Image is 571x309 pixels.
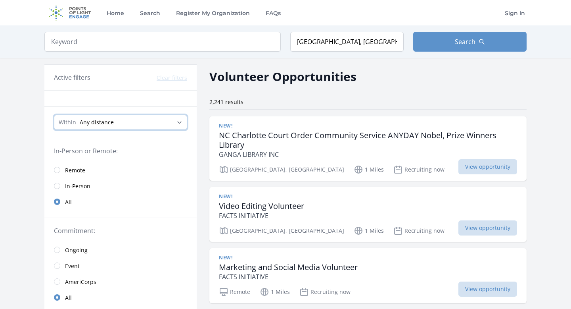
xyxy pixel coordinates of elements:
legend: In-Person or Remote: [54,146,187,156]
select: Search Radius [54,115,187,130]
p: Remote [219,287,250,297]
h3: NC Charlotte Court Order Community Service ANYDAY Nobel, Prize Winners Library [219,131,517,150]
span: New! [219,255,232,261]
p: FACTS INITIATIVE [219,211,304,220]
a: Remote [44,162,197,178]
a: Ongoing [44,242,197,258]
span: View opportunity [458,220,517,236]
input: Keyword [44,32,281,52]
p: 1 Miles [354,226,384,236]
a: New! Marketing and Social Media Volunteer FACTS INITIATIVE Remote 1 Miles Recruiting now View opp... [209,248,527,303]
a: All [44,194,197,210]
span: In-Person [65,182,90,190]
p: FACTS INITIATIVE [219,272,358,282]
a: AmeriCorps [44,274,197,290]
span: Event [65,262,80,270]
span: New! [219,123,232,129]
span: View opportunity [458,159,517,174]
h3: Video Editing Volunteer [219,201,304,211]
a: In-Person [44,178,197,194]
h3: Active filters [54,73,90,82]
a: New! NC Charlotte Court Order Community Service ANYDAY Nobel, Prize Winners Library GANGA LIBRARY... [209,116,527,181]
p: GANGA LIBRARY INC [219,150,517,159]
a: Event [44,258,197,274]
span: Search [455,37,475,46]
p: 1 Miles [260,287,290,297]
a: All [44,290,197,305]
p: 1 Miles [354,165,384,174]
p: Recruiting now [393,165,445,174]
p: Recruiting now [393,226,445,236]
legend: Commitment: [54,226,187,236]
span: View opportunity [458,282,517,297]
span: Ongoing [65,246,88,254]
a: New! Video Editing Volunteer FACTS INITIATIVE [GEOGRAPHIC_DATA], [GEOGRAPHIC_DATA] 1 Miles Recrui... [209,187,527,242]
input: Location [290,32,404,52]
span: All [65,198,72,206]
h3: Marketing and Social Media Volunteer [219,263,358,272]
p: Recruiting now [299,287,351,297]
button: Clear filters [157,74,187,82]
span: 2,241 results [209,98,243,106]
button: Search [413,32,527,52]
p: [GEOGRAPHIC_DATA], [GEOGRAPHIC_DATA] [219,165,344,174]
span: New! [219,193,232,200]
span: AmeriCorps [65,278,96,286]
p: [GEOGRAPHIC_DATA], [GEOGRAPHIC_DATA] [219,226,344,236]
span: Remote [65,166,85,174]
span: All [65,294,72,302]
h2: Volunteer Opportunities [209,68,356,85]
